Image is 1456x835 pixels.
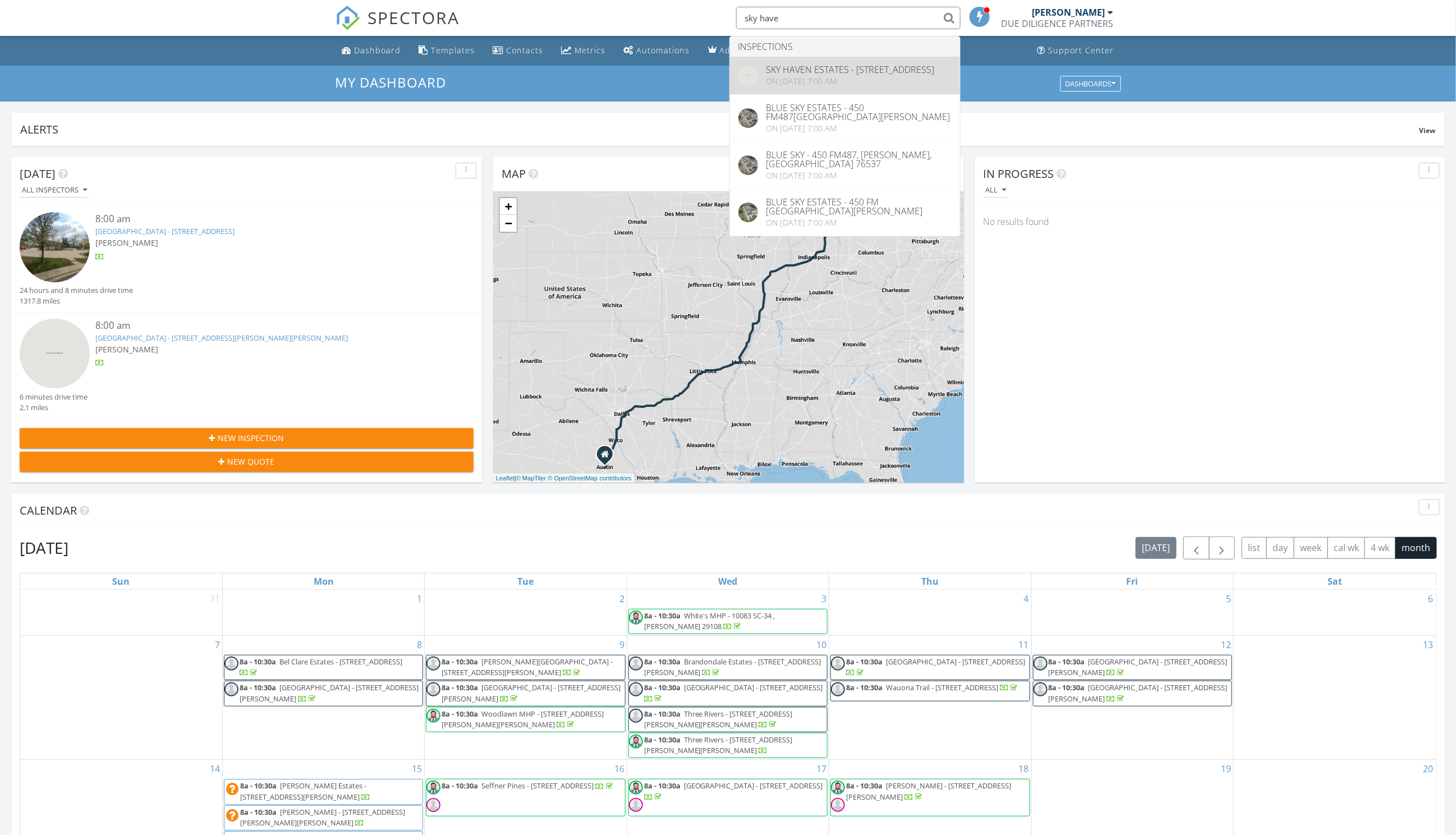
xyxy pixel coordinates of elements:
[95,212,436,226] div: 8:00 am
[814,636,829,654] a: Go to September 10, 2025
[1219,636,1233,654] a: Go to September 12, 2025
[629,709,643,723] img: default-user-f0147aede5fd5fa78ca7ade42f37bd4542148d508eef1c3d3ea960f66861d68b.jpg
[1365,537,1396,559] button: 4 wk
[1034,682,1048,696] img: default-user-f0147aede5fd5fa78ca7ade42f37bd4542148d508eef1c3d3ea960f66861d68b.jpg
[208,590,222,608] a: Go to August 31, 2025
[1049,657,1228,677] a: 8a - 10:30a [GEOGRAPHIC_DATA] - [STREET_ADDRESS][PERSON_NAME]
[557,40,610,61] a: Metrics
[830,681,1030,701] a: 8a - 10:30a Wauona Trail - [STREET_ADDRESS]
[493,474,635,483] div: |
[644,709,681,719] span: 8a - 10:30a
[766,77,935,86] div: On [DATE] 7:00 am
[355,45,401,56] div: Dashboard
[1234,636,1436,760] td: Go to September 13, 2025
[442,709,478,719] span: 8a - 10:30a
[629,781,643,795] img: 1516898916068.jpg
[95,333,348,343] a: [GEOGRAPHIC_DATA] - [STREET_ADDRESS][PERSON_NAME][PERSON_NAME]
[627,590,829,636] td: Go to September 3, 2025
[831,798,845,812] img: default-user-f0147aede5fd5fa78ca7ade42f37bd4542148d508eef1c3d3ea960f66861d68b.jpg
[1209,536,1235,559] button: Next month
[644,735,793,755] a: 8a - 10:30a Three Rivers - [STREET_ADDRESS][PERSON_NAME][PERSON_NAME]
[617,590,627,608] a: Go to September 2, 2025
[1136,537,1177,559] button: [DATE]
[1242,537,1267,559] button: list
[644,781,681,791] span: 8a - 10:30a
[628,681,828,706] a: 8a - 10:30a [GEOGRAPHIC_DATA] - [STREET_ADDRESS]
[637,45,690,56] div: Automations
[20,428,474,448] button: New Inspection
[1017,760,1031,778] a: Go to September 18, 2025
[1421,760,1436,778] a: Go to September 20, 2025
[240,781,366,801] span: [PERSON_NAME] Estates - [STREET_ADDRESS][PERSON_NAME]
[20,590,222,636] td: Go to August 31, 2025
[886,657,1025,667] span: [GEOGRAPHIC_DATA] - [STREET_ADDRESS]
[442,682,621,703] span: [GEOGRAPHIC_DATA] - [STREET_ADDRESS][PERSON_NAME]
[1325,574,1344,589] a: Saturday
[1032,7,1105,18] div: [PERSON_NAME]
[426,709,440,723] img: 1516898916068.jpg
[629,657,643,671] img: default-user-f0147aede5fd5fa78ca7ade42f37bd4542148d508eef1c3d3ea960f66861d68b.jpg
[20,212,474,306] a: 8:00 am [GEOGRAPHIC_DATA] - [STREET_ADDRESS] [PERSON_NAME] 24 hours and 8 minutes drive time 1317...
[95,237,158,248] span: [PERSON_NAME]
[738,66,758,85] img: streetview
[1124,574,1141,589] a: Friday
[1234,590,1436,636] td: Go to September 6, 2025
[426,781,440,795] img: 1516898916068.jpg
[831,682,845,696] img: default-user-f0147aede5fd5fa78ca7ade42f37bd4542148d508eef1c3d3ea960f66861d68b.jpg
[240,657,402,677] a: 8a - 10:30a Bel Clare Estates - [STREET_ADDRESS]
[846,682,883,692] span: 8a - 10:30a
[1033,40,1119,61] a: Support Center
[20,166,56,181] span: [DATE]
[766,103,952,121] div: Blue Sky Estates - 450 FM487[GEOGRAPHIC_DATA][PERSON_NAME]
[1294,537,1328,559] button: week
[224,657,238,671] img: default-user-f0147aede5fd5fa78ca7ade42f37bd4542148d508eef1c3d3ea960f66861d68b.jpg
[415,40,480,61] a: Templates
[738,155,758,175] img: 95fd3ad77b208ee810423c0d7b09074b.jpeg
[218,432,284,444] span: New Inspection
[224,805,423,831] a: 8a - 10:30a [PERSON_NAME] - [STREET_ADDRESS][PERSON_NAME][PERSON_NAME]
[1183,536,1210,559] button: Previous month
[736,7,961,29] input: Search everything...
[846,781,1011,801] a: 8a - 10:30a [PERSON_NAME] - [STREET_ADDRESS][PERSON_NAME]
[1049,657,1228,677] span: [GEOGRAPHIC_DATA] - [STREET_ADDRESS][PERSON_NAME]
[20,319,474,413] a: 8:00 am [GEOGRAPHIC_DATA] - [STREET_ADDRESS][PERSON_NAME][PERSON_NAME] [PERSON_NAME] 6 minutes dr...
[20,212,90,282] img: streetview
[507,45,544,56] div: Contacts
[222,590,424,636] td: Go to September 1, 2025
[1421,636,1436,654] a: Go to September 13, 2025
[426,681,625,706] a: 8a - 10:30a [GEOGRAPHIC_DATA] - [STREET_ADDRESS][PERSON_NAME]
[516,475,546,481] a: © MapTiler
[830,779,1030,816] a: 8a - 10:30a [PERSON_NAME] - [STREET_ADDRESS][PERSON_NAME]
[628,609,828,634] a: 8a - 10:30a White's MHP - 10083 SC-34 , [PERSON_NAME] 29108
[496,475,515,481] a: Leaflet
[644,709,793,730] span: Three Rivers - [STREET_ADDRESS][PERSON_NAME][PERSON_NAME]
[240,807,405,828] span: [PERSON_NAME] - [STREET_ADDRESS][PERSON_NAME][PERSON_NAME]
[1060,76,1121,91] button: Dashboards
[814,760,829,778] a: Go to September 17, 2025
[336,15,460,39] a: SPECTORA
[240,807,405,828] a: 8a - 10:30a [PERSON_NAME] - [STREET_ADDRESS][PERSON_NAME][PERSON_NAME]
[1049,682,1228,703] a: 8a - 10:30a [GEOGRAPHIC_DATA] - [STREET_ADDRESS][PERSON_NAME]
[730,57,960,94] a: Sky Haven Estates - [STREET_ADDRESS] On [DATE] 7:00 am
[1328,537,1366,559] button: cal wk
[617,636,627,654] a: Go to September 9, 2025
[644,709,793,730] a: 8a - 10:30a Three Rivers - [STREET_ADDRESS][PERSON_NAME][PERSON_NAME]
[738,203,758,222] img: data
[426,655,625,680] a: 8a - 10:30a [PERSON_NAME][GEOGRAPHIC_DATA] - [STREET_ADDRESS][PERSON_NAME]
[629,611,643,625] img: 1516898916068.jpg
[1266,537,1294,559] button: day
[684,781,823,791] span: [GEOGRAPHIC_DATA] - [STREET_ADDRESS]
[831,657,845,671] img: default-user-f0147aede5fd5fa78ca7ade42f37bd4542148d508eef1c3d3ea960f66861d68b.jpg
[425,590,627,636] td: Go to September 2, 2025
[500,215,517,232] a: Zoom out
[20,402,88,413] div: 2.1 miles
[442,682,621,703] a: 8a - 10:30a [GEOGRAPHIC_DATA] - [STREET_ADDRESS][PERSON_NAME]
[1049,45,1114,56] div: Support Center
[415,636,424,654] a: Go to September 8, 2025
[1033,655,1232,680] a: 8a - 10:30a [GEOGRAPHIC_DATA] - [STREET_ADDRESS][PERSON_NAME]
[22,186,87,194] div: All Inspectors
[730,36,960,57] li: Inspections
[426,707,625,732] a: 8a - 10:30a Woodlawn MHP - [STREET_ADDRESS][PERSON_NAME][PERSON_NAME]
[368,6,460,29] span: SPECTORA
[240,807,277,817] span: 8a - 10:30a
